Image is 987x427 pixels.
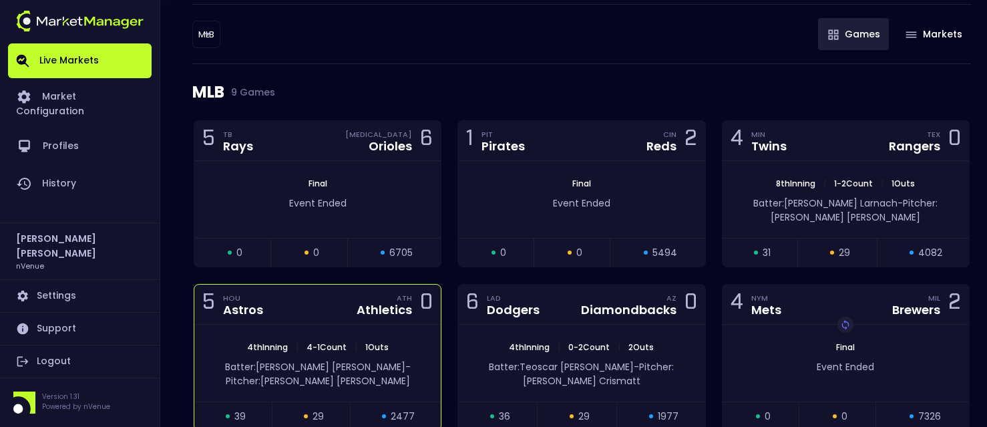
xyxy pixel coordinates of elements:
[224,87,275,98] span: 9 Games
[313,410,324,424] span: 29
[841,410,847,424] span: 0
[658,410,678,424] span: 1977
[345,129,412,140] div: [MEDICAL_DATA]
[8,43,152,78] a: Live Markets
[487,293,540,303] div: LAD
[369,140,412,152] div: Orioles
[305,178,331,189] span: Final
[731,128,743,153] div: 4
[42,392,110,402] p: Version 1.31
[818,18,889,50] button: Games
[236,246,242,260] span: 0
[666,293,676,303] div: AZ
[892,304,940,316] div: Brewers
[466,128,473,153] div: 1
[751,293,781,303] div: NYM
[192,64,971,120] div: MLB
[772,178,819,189] span: 8th Inning
[889,140,940,152] div: Rangers
[523,360,674,388] span: Pitcher: [PERSON_NAME] Crismatt
[391,410,415,424] span: 2477
[840,319,851,330] img: replayImg
[751,304,781,316] div: Mets
[581,304,676,316] div: Diamondbacks
[42,402,110,412] p: Powered by nVenue
[564,341,614,353] span: 0 - 2 Count
[487,304,540,316] div: Dodgers
[731,292,743,317] div: 4
[887,178,919,189] span: 1 Outs
[16,11,144,31] img: logo
[828,29,839,40] img: gameIcon
[634,360,639,374] span: -
[763,246,771,260] span: 31
[918,246,942,260] span: 4082
[898,196,903,210] span: -
[896,18,971,50] button: Markets
[765,410,771,424] span: 0
[481,129,525,140] div: PIT
[357,304,412,316] div: Athletics
[289,196,347,210] span: Event Ended
[877,178,887,189] span: |
[948,292,961,317] div: 2
[918,410,941,424] span: 7326
[223,129,253,140] div: TB
[646,140,676,152] div: Reds
[303,341,351,353] span: 4 - 1 Count
[405,360,411,374] span: -
[568,178,595,189] span: Final
[554,341,564,353] span: |
[351,341,361,353] span: |
[223,140,253,152] div: Rays
[832,341,859,353] span: Final
[225,360,405,374] span: Batter: [PERSON_NAME] [PERSON_NAME]
[830,178,877,189] span: 1 - 2 Count
[192,21,220,48] div: BAS - All
[751,140,787,152] div: Twins
[397,293,412,303] div: ATH
[481,140,525,152] div: Pirates
[202,292,215,317] div: 5
[8,78,152,128] a: Market Configuration
[420,292,433,317] div: 0
[839,246,850,260] span: 29
[751,129,787,140] div: MIN
[652,246,677,260] span: 5494
[928,293,940,303] div: MIL
[8,165,152,202] a: History
[292,341,303,353] span: |
[8,280,152,312] a: Settings
[466,292,479,317] div: 6
[223,304,263,316] div: Astros
[576,246,582,260] span: 0
[202,128,215,153] div: 5
[243,341,292,353] span: 4th Inning
[226,374,410,388] span: Pitcher: [PERSON_NAME] [PERSON_NAME]
[684,292,697,317] div: 0
[234,410,246,424] span: 39
[819,178,830,189] span: |
[223,293,263,303] div: HOU
[8,345,152,378] a: Logout
[817,360,874,374] span: Event Ended
[16,261,44,271] h3: nVenue
[361,341,393,353] span: 1 Outs
[614,341,624,353] span: |
[906,31,917,38] img: gameIcon
[8,128,152,165] a: Profiles
[389,246,413,260] span: 6705
[500,246,506,260] span: 0
[948,128,961,153] div: 0
[313,246,319,260] span: 0
[624,341,658,353] span: 2 Outs
[753,196,898,210] span: Batter: [PERSON_NAME] Larnach
[553,196,610,210] span: Event Ended
[505,341,554,353] span: 4th Inning
[771,196,938,224] span: Pitcher: [PERSON_NAME] [PERSON_NAME]
[8,313,152,345] a: Support
[16,231,144,261] h2: [PERSON_NAME] [PERSON_NAME]
[8,392,152,414] div: Version 1.31Powered by nVenue
[663,129,676,140] div: CIN
[420,128,433,153] div: 6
